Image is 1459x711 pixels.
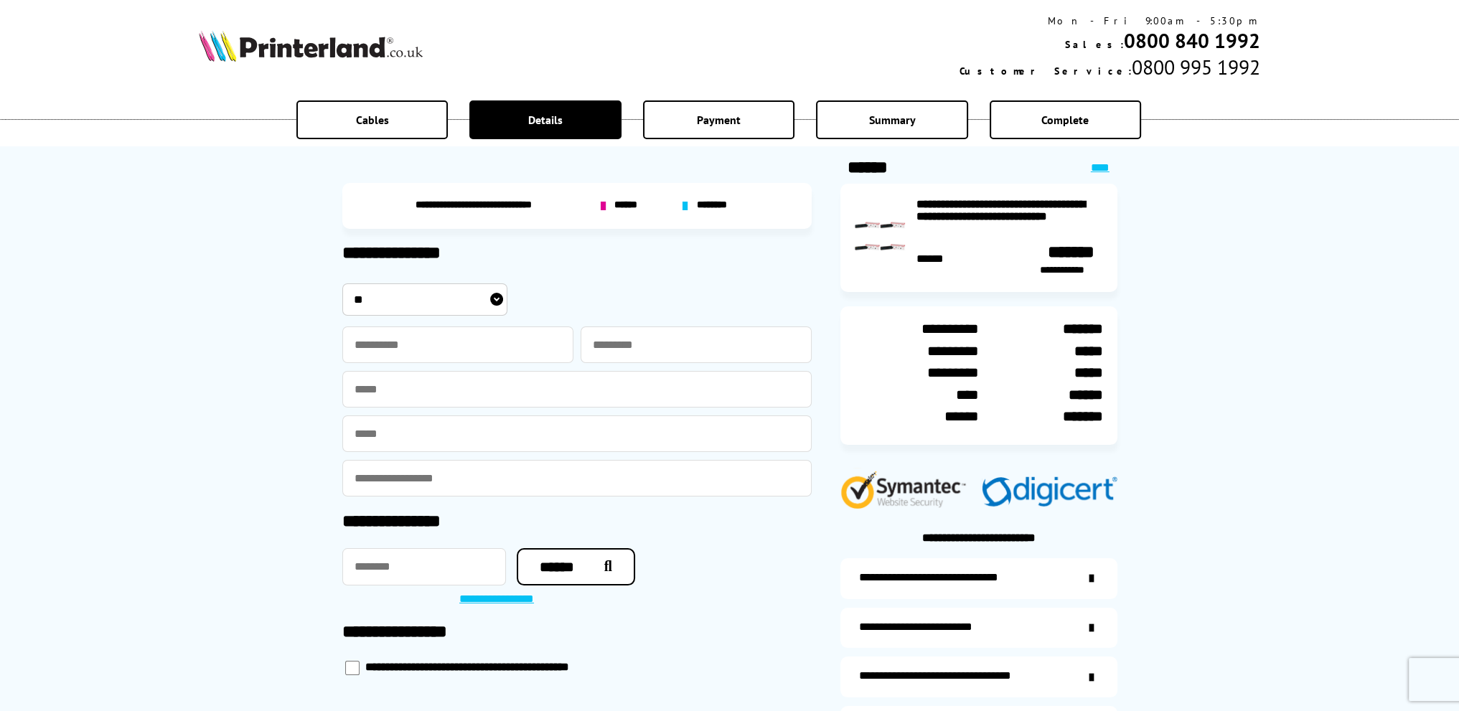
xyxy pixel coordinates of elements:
[960,65,1132,77] span: Customer Service:
[960,14,1260,27] div: Mon - Fri 9:00am - 5:30pm
[697,113,741,127] span: Payment
[840,656,1117,697] a: additional-cables
[840,608,1117,649] a: items-arrive
[356,113,389,127] span: Cables
[868,113,915,127] span: Summary
[1124,27,1260,54] a: 0800 840 1992
[1041,113,1089,127] span: Complete
[528,113,563,127] span: Details
[1065,38,1124,51] span: Sales:
[1132,54,1260,80] span: 0800 995 1992
[199,30,423,62] img: Printerland Logo
[840,558,1117,599] a: additional-ink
